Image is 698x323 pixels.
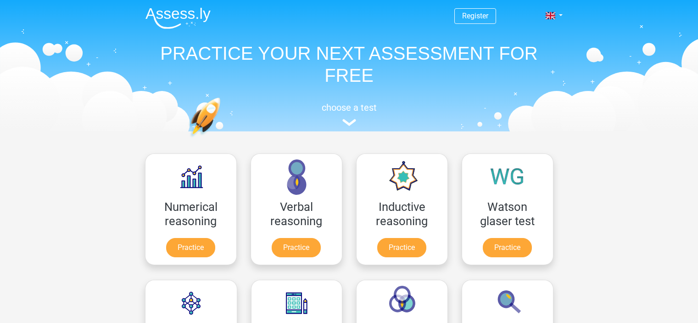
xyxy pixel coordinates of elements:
img: Assessly [145,7,211,29]
a: Practice [483,238,532,257]
img: practice [189,97,256,181]
a: choose a test [138,102,560,126]
h1: PRACTICE YOUR NEXT ASSESSMENT FOR FREE [138,42,560,86]
a: Register [462,11,488,20]
h5: choose a test [138,102,560,113]
a: Practice [166,238,215,257]
a: Practice [272,238,321,257]
a: Practice [377,238,426,257]
img: assessment [342,119,356,126]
